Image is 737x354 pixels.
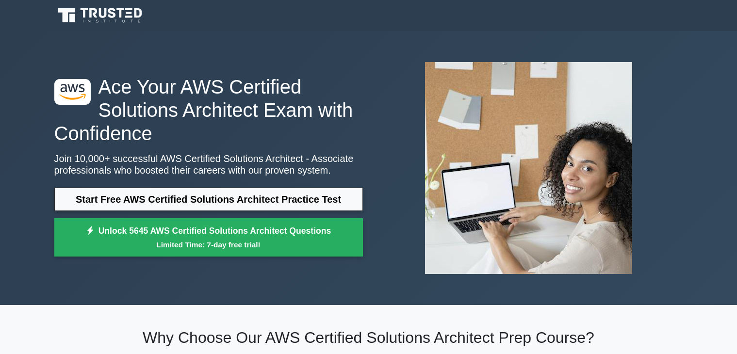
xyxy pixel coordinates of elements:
h2: Why Choose Our AWS Certified Solutions Architect Prep Course? [54,328,683,347]
a: Start Free AWS Certified Solutions Architect Practice Test [54,188,363,211]
small: Limited Time: 7-day free trial! [66,239,351,250]
a: Unlock 5645 AWS Certified Solutions Architect QuestionsLimited Time: 7-day free trial! [54,218,363,257]
h1: Ace Your AWS Certified Solutions Architect Exam with Confidence [54,75,363,145]
p: Join 10,000+ successful AWS Certified Solutions Architect - Associate professionals who boosted t... [54,153,363,176]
